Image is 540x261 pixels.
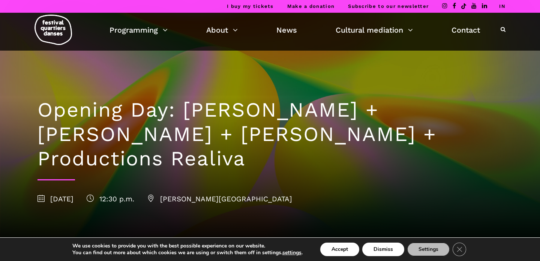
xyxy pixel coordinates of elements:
font: Accept [331,246,348,253]
font: Settings [418,246,438,253]
a: Make a donation [287,3,335,9]
font: Contact [451,25,480,34]
font: Opening Day: [PERSON_NAME] + [PERSON_NAME] + [PERSON_NAME] + Productions Realiva [37,98,436,170]
font: [PERSON_NAME][GEOGRAPHIC_DATA] [160,195,292,203]
button: Dismiss [362,243,404,256]
a: News [276,24,297,36]
font: Cultural mediation [336,25,403,34]
a: About [206,24,238,36]
a: I buy my tickets [227,3,274,9]
a: Subscribe to our newsletter [348,3,429,9]
font: [DATE] [50,195,73,203]
button: settings [282,249,301,256]
button: Settings [407,243,450,256]
img: logo-fqd-med [34,15,72,45]
a: IN [499,3,505,9]
font: Programming [109,25,158,34]
button: Accept [320,243,359,256]
button: Close GDPR Cookie Banner [453,243,466,256]
a: Programming [109,24,168,36]
font: . [301,249,303,256]
font: settings [282,249,301,256]
font: News [276,25,297,34]
font: Dismiss [373,246,393,253]
font: About [206,25,228,34]
a: Cultural mediation [336,24,413,36]
font: We use cookies to provide you with the best possible experience on our website. [72,242,265,249]
a: Contact [451,24,480,36]
font: 12:30 p.m. [99,195,134,203]
font: You can find out more about which cookies we are using or switch them off in settings. [72,249,282,256]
